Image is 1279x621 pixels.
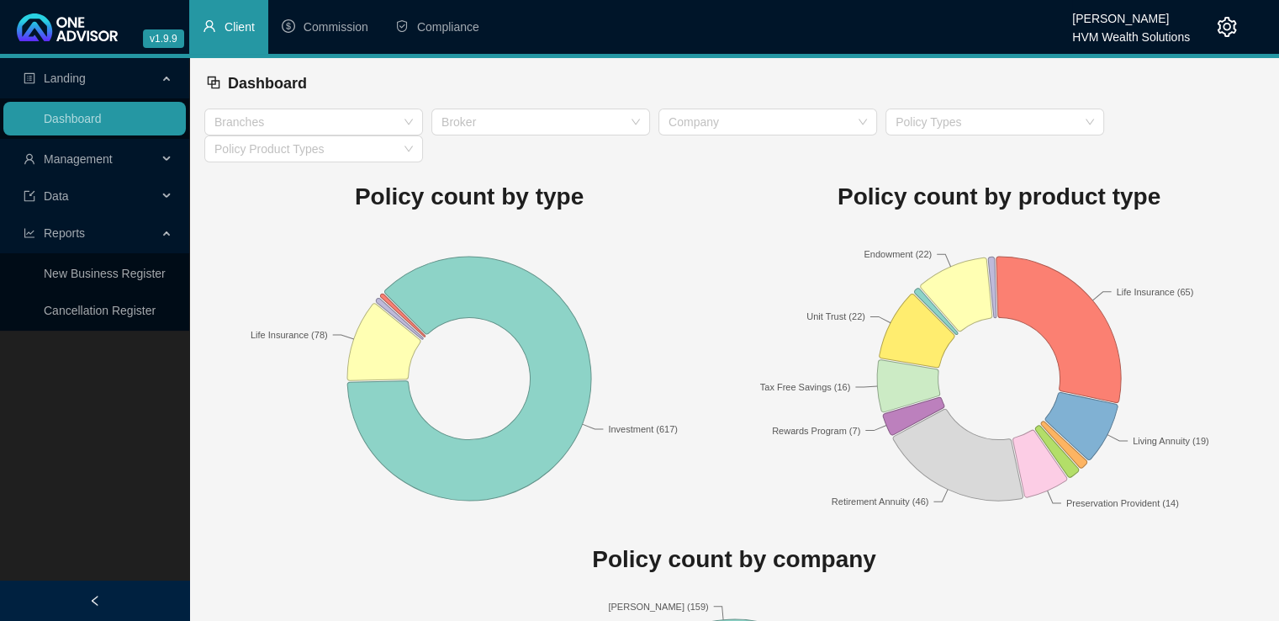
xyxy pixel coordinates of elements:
span: profile [24,72,35,84]
div: [PERSON_NAME] [1072,4,1190,23]
span: block [206,75,221,90]
text: Life Insurance (78) [251,329,328,339]
text: Endowment (22) [864,249,932,259]
text: Unit Trust (22) [806,311,865,321]
span: setting [1217,17,1237,37]
text: Tax Free Savings (16) [760,382,851,392]
span: line-chart [24,227,35,239]
h1: Policy count by type [204,178,734,215]
text: Rewards Program (7) [772,425,860,435]
span: Client [225,20,255,34]
span: Management [44,152,113,166]
a: New Business Register [44,267,166,280]
span: Landing [44,72,86,85]
a: Cancellation Register [44,304,156,317]
span: user [24,153,35,165]
span: import [24,190,35,202]
span: Compliance [417,20,479,34]
text: Retirement Annuity (46) [832,496,929,507]
div: HVM Wealth Solutions [1072,23,1190,41]
text: Preservation Provident (14) [1066,497,1179,507]
text: Living Annuity (19) [1133,435,1209,445]
span: v1.9.9 [143,29,184,48]
a: Dashboard [44,112,102,125]
span: left [89,595,101,607]
span: safety [395,19,409,33]
span: Reports [44,226,85,240]
h1: Policy count by company [204,541,1264,578]
span: Dashboard [228,75,307,92]
span: Data [44,189,69,203]
text: Investment (617) [608,423,678,433]
h1: Policy count by product type [734,178,1264,215]
span: Commission [304,20,368,34]
span: user [203,19,216,33]
span: dollar [282,19,295,33]
text: [PERSON_NAME] (159) [608,602,708,612]
text: Life Insurance (65) [1117,286,1194,296]
img: 2df55531c6924b55f21c4cf5d4484680-logo-light.svg [17,13,118,41]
